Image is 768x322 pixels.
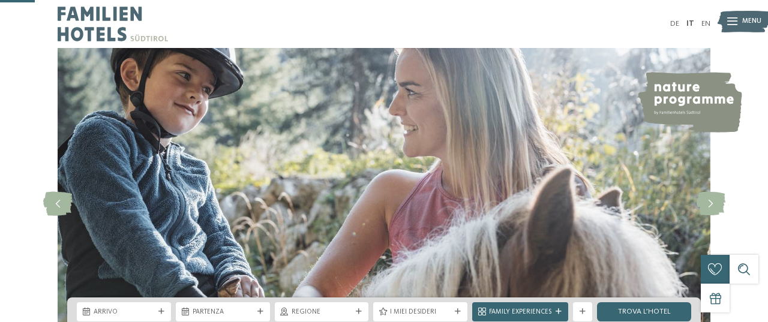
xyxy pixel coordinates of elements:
[489,308,551,317] span: Family Experiences
[193,308,253,317] span: Partenza
[390,308,451,317] span: I miei desideri
[637,72,742,133] img: nature programme by Familienhotels Südtirol
[670,20,679,28] a: DE
[686,20,694,28] a: IT
[701,20,710,28] a: EN
[94,308,154,317] span: Arrivo
[597,302,691,321] a: trova l’hotel
[742,17,761,26] span: Menu
[292,308,352,317] span: Regione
